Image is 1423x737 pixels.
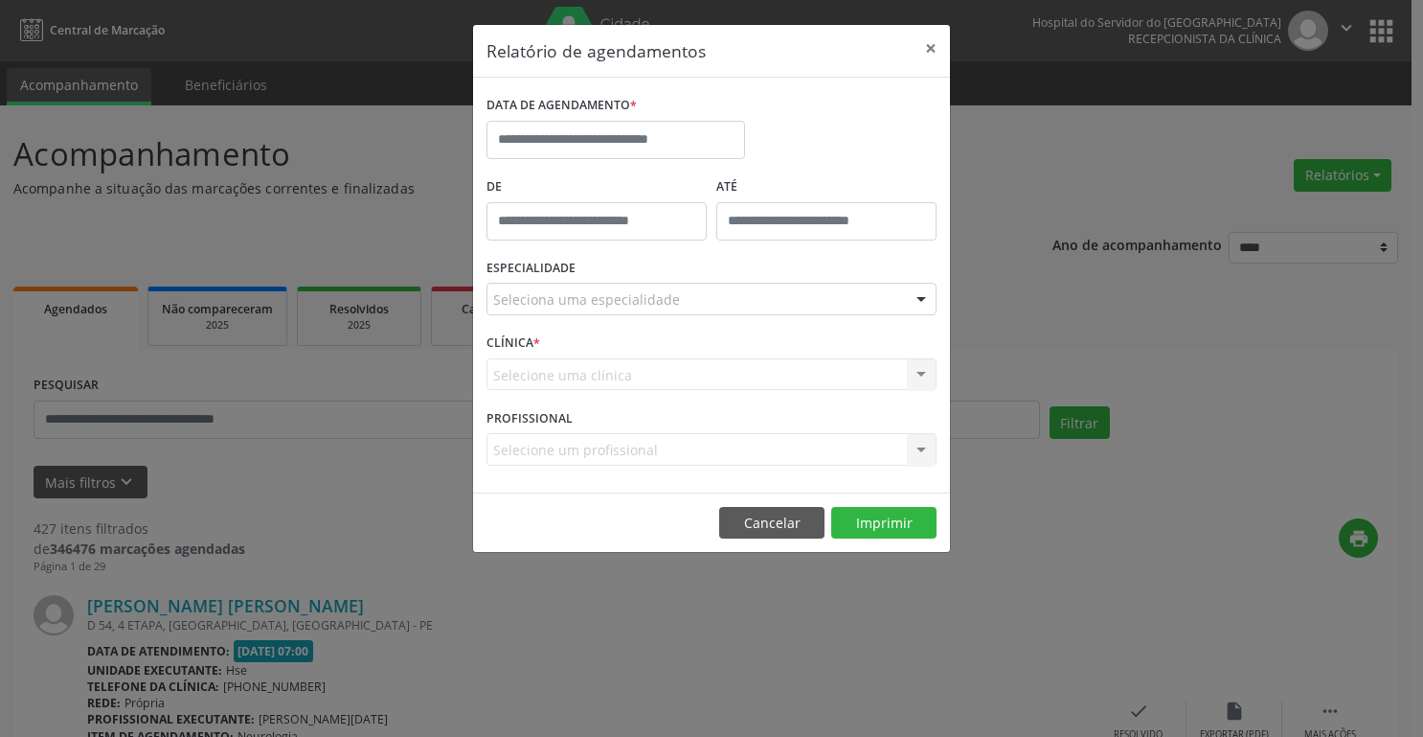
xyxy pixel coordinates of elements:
button: Cancelar [719,507,824,540]
label: DATA DE AGENDAMENTO [486,91,637,121]
label: De [486,173,707,202]
button: Imprimir [831,507,937,540]
span: Seleciona uma especialidade [493,289,680,310]
label: CLÍNICA [486,329,540,358]
label: ATÉ [716,173,937,202]
label: PROFISSIONAL [486,403,573,433]
label: ESPECIALIDADE [486,254,576,284]
h5: Relatório de agendamentos [486,38,706,63]
button: Close [912,25,950,72]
